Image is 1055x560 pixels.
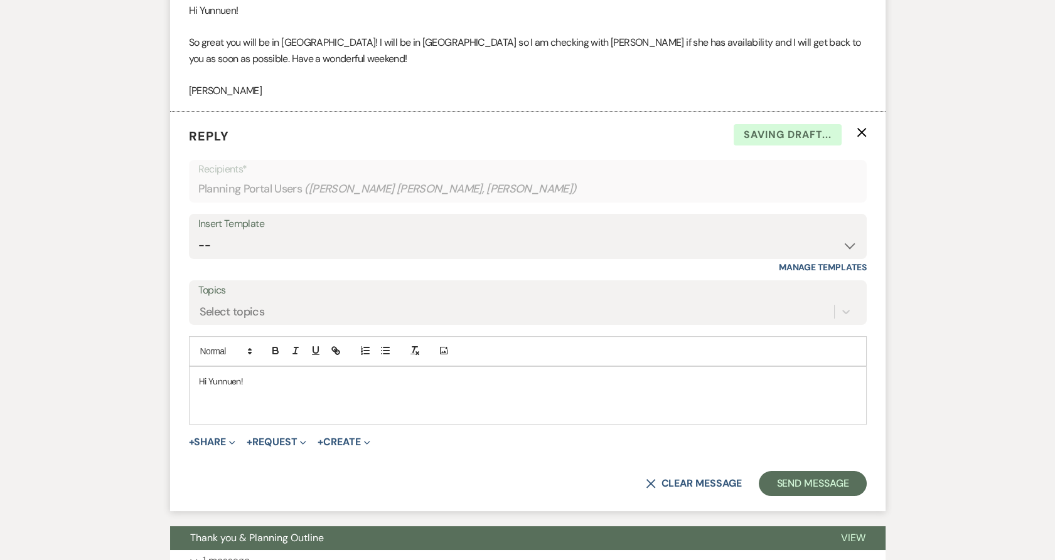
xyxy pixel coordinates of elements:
[318,437,370,447] button: Create
[189,83,867,99] p: [PERSON_NAME]
[198,282,857,300] label: Topics
[189,437,195,447] span: +
[759,471,866,496] button: Send Message
[821,526,886,550] button: View
[841,531,865,544] span: View
[734,124,842,145] span: Saving draft...
[304,181,577,198] span: ( [PERSON_NAME] [PERSON_NAME], [PERSON_NAME] )
[247,437,306,447] button: Request
[189,34,867,66] p: So great you will be in [GEOGRAPHIC_DATA]! I will be in [GEOGRAPHIC_DATA] so I am checking with [...
[189,437,236,447] button: Share
[199,376,244,387] span: Hi Yunnuen!
[200,303,265,320] div: Select topics
[198,215,857,233] div: Insert Template
[646,478,741,489] button: Clear message
[189,3,867,19] p: Hi Yunnuen!
[198,161,857,177] p: Recipients*
[779,262,867,273] a: Manage Templates
[198,177,857,201] div: Planning Portal Users
[190,531,324,544] span: Thank you & Planning Outline
[189,128,229,144] span: Reply
[318,437,323,447] span: +
[170,526,821,550] button: Thank you & Planning Outline
[247,437,252,447] span: +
